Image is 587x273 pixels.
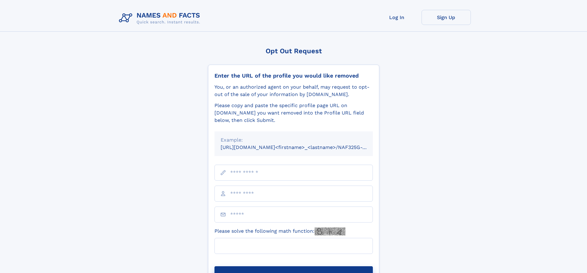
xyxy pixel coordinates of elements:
[221,136,367,144] div: Example:
[214,227,345,235] label: Please solve the following math function:
[214,83,373,98] div: You, or an authorized agent on your behalf, may request to opt-out of the sale of your informatio...
[422,10,471,25] a: Sign Up
[221,144,385,150] small: [URL][DOMAIN_NAME]<firstname>_<lastname>/NAF325G-xxxxxxxx
[208,47,379,55] div: Opt Out Request
[214,72,373,79] div: Enter the URL of the profile you would like removed
[372,10,422,25] a: Log In
[214,102,373,124] div: Please copy and paste the specific profile page URL on [DOMAIN_NAME] you want removed into the Pr...
[116,10,205,26] img: Logo Names and Facts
